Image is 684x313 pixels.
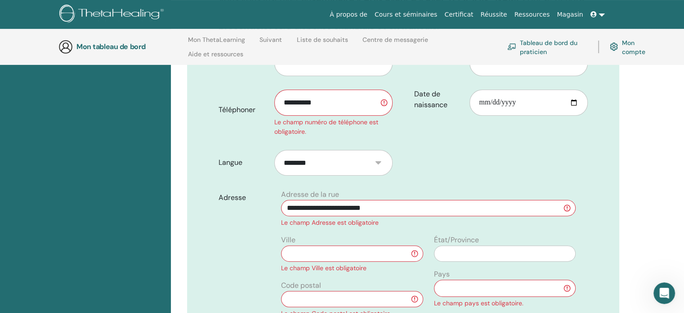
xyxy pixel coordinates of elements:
[434,235,479,245] font: État/Province
[57,237,64,244] button: Start recording
[43,237,50,244] button: Télécharger la pièce jointe
[76,42,146,51] font: Mon tableau de bord
[259,36,282,50] a: Suivant
[281,281,321,290] font: Code postal
[371,6,441,23] a: Cours et séminaires
[281,235,295,245] font: Ville
[520,39,577,55] font: Tableau de bord du praticien
[141,4,158,21] button: Accueil
[259,36,282,44] font: Suivant
[219,158,242,167] font: Langue
[477,6,510,23] a: Réussite
[44,5,91,11] h1: ThetaHealing
[330,11,367,18] font: À propos de
[6,4,23,21] button: go back
[59,5,167,25] img: logo.png
[219,105,255,114] font: Téléphoner
[188,50,243,58] font: Aide et ressources
[154,233,169,248] button: Envoyer un message…
[480,11,507,18] font: Réussite
[14,60,140,86] div: Reserve Your LIVE seat. Of course all purchases include access to 1 yr playback.
[362,36,428,50] a: Centre de messagerie
[507,37,587,57] a: Tableau de bord du praticien
[511,6,554,23] a: Ressources
[610,37,651,57] a: Mon compte
[514,11,550,18] font: Ressources
[297,36,348,44] font: Liste de souhaits
[362,36,428,44] font: Centre de messagerie
[557,11,583,18] font: Magasin
[188,36,245,50] a: Mon ThetaLearning
[610,41,618,53] img: cog.svg
[14,237,21,244] button: Sélectionneur d’emoji
[281,190,339,199] font: Adresse de la rue
[434,269,450,279] font: Pays
[188,50,243,65] a: Aide et ressources
[553,6,586,23] a: Magasin
[188,36,245,44] font: Mon ThetaLearning
[326,6,371,23] a: À propos de
[444,11,473,18] font: Certificat
[26,5,40,19] div: Profile image for ThetaHealing
[274,118,378,136] font: Le champ numéro de téléphone est obligatoire.
[375,11,437,18] font: Cours et séminaires
[44,11,57,20] p: Actif
[281,218,379,227] font: Le champ Adresse est obligatoire
[219,193,246,202] font: Adresse
[281,264,367,272] font: Le champ Ville est obligatoire
[58,40,73,54] img: generic-user-icon.jpg
[8,218,172,233] textarea: Envoyer un message...
[434,299,523,307] font: Le champ pays est obligatoire.
[653,282,675,304] iframe: Chat en direct par interphone
[297,36,348,50] a: Liste de souhaits
[621,39,645,55] font: Mon compte
[441,6,477,23] a: Certificat
[414,89,447,109] font: Date de naissance
[28,237,36,244] button: Sélectionneur de fichier gif
[14,91,59,99] a: Sign Up Now!!
[507,43,516,50] img: chalkboard-teacher.svg
[158,4,174,20] div: Fermer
